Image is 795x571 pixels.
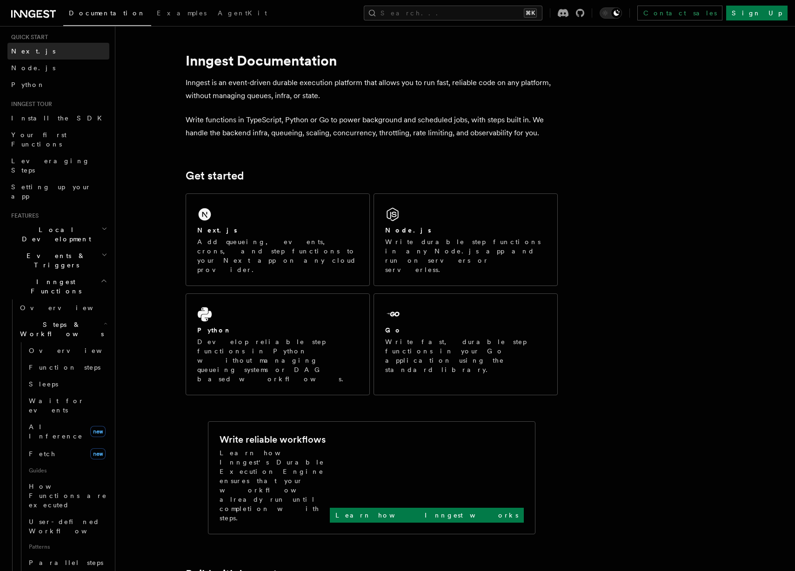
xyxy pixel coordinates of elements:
[25,478,109,513] a: How Functions are executed
[524,8,537,18] kbd: ⌘K
[25,342,109,359] a: Overview
[7,43,109,60] a: Next.js
[218,9,267,17] span: AgentKit
[25,418,109,445] a: AI Inferencenew
[7,110,109,126] a: Install the SDK
[29,450,56,458] span: Fetch
[25,376,109,392] a: Sleeps
[29,518,113,535] span: User-defined Workflows
[151,3,212,25] a: Examples
[11,47,55,55] span: Next.js
[637,6,722,20] a: Contact sales
[16,316,109,342] button: Steps & Workflows
[29,380,58,388] span: Sleeps
[7,277,100,296] span: Inngest Functions
[25,463,109,478] span: Guides
[11,114,107,122] span: Install the SDK
[220,433,326,446] h2: Write reliable workflows
[69,9,146,17] span: Documentation
[90,448,106,459] span: new
[25,445,109,463] a: Fetchnew
[385,325,402,335] h2: Go
[186,169,244,182] a: Get started
[7,221,109,247] button: Local Development
[335,511,518,520] p: Learn how Inngest works
[63,3,151,26] a: Documentation
[7,100,52,108] span: Inngest tour
[7,273,109,299] button: Inngest Functions
[186,113,558,139] p: Write functions in TypeScript, Python or Go to power background and scheduled jobs, with steps bu...
[90,426,106,437] span: new
[7,153,109,179] a: Leveraging Steps
[157,9,207,17] span: Examples
[29,347,125,354] span: Overview
[385,237,546,274] p: Write durable step functions in any Node.js app and run on servers or serverless.
[29,364,100,371] span: Function steps
[197,325,232,335] h2: Python
[212,3,273,25] a: AgentKit
[186,193,370,286] a: Next.jsAdd queueing, events, crons, and step functions to your Next app on any cloud provider.
[7,60,109,76] a: Node.js
[7,126,109,153] a: Your first Functions
[11,183,91,200] span: Setting up your app
[197,226,237,235] h2: Next.js
[25,539,109,554] span: Patterns
[29,423,83,440] span: AI Inference
[29,559,103,566] span: Parallel steps
[7,225,101,244] span: Local Development
[7,247,109,273] button: Events & Triggers
[726,6,788,20] a: Sign Up
[29,397,84,414] span: Wait for events
[11,81,45,88] span: Python
[7,179,109,205] a: Setting up your app
[197,337,358,384] p: Develop reliable step functions in Python without managing queueing systems or DAG based workflows.
[7,251,101,270] span: Events & Triggers
[16,320,104,339] span: Steps & Workflows
[186,52,558,69] h1: Inngest Documentation
[11,64,55,72] span: Node.js
[25,554,109,571] a: Parallel steps
[330,508,524,523] a: Learn how Inngest works
[29,483,107,509] span: How Functions are executed
[186,293,370,395] a: PythonDevelop reliable step functions in Python without managing queueing systems or DAG based wo...
[374,193,558,286] a: Node.jsWrite durable step functions in any Node.js app and run on servers or serverless.
[186,76,558,102] p: Inngest is an event-driven durable execution platform that allows you to run fast, reliable code ...
[7,212,39,219] span: Features
[16,299,109,316] a: Overview
[385,226,431,235] h2: Node.js
[600,7,622,19] button: Toggle dark mode
[197,237,358,274] p: Add queueing, events, crons, and step functions to your Next app on any cloud provider.
[25,392,109,418] a: Wait for events
[364,6,542,20] button: Search...⌘K
[11,157,90,174] span: Leveraging Steps
[11,131,67,148] span: Your first Functions
[25,359,109,376] a: Function steps
[7,76,109,93] a: Python
[374,293,558,395] a: GoWrite fast, durable step functions in your Go application using the standard library.
[385,337,546,374] p: Write fast, durable step functions in your Go application using the standard library.
[20,304,116,312] span: Overview
[7,33,48,41] span: Quick start
[25,513,109,539] a: User-defined Workflows
[220,448,330,523] p: Learn how Inngest's Durable Execution Engine ensures that your workflow already run until complet...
